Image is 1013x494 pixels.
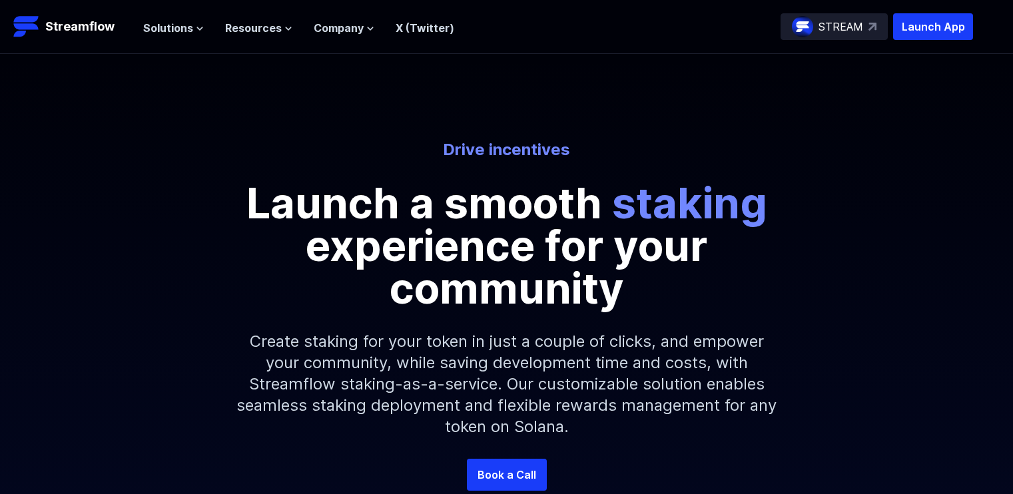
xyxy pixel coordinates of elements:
[143,20,193,36] span: Solutions
[868,23,876,31] img: top-right-arrow.svg
[13,13,40,40] img: Streamflow Logo
[396,21,454,35] a: X (Twitter)
[225,20,292,36] button: Resources
[143,20,204,36] button: Solutions
[314,20,364,36] span: Company
[781,13,888,40] a: STREAM
[612,177,767,228] span: staking
[207,182,807,310] p: Launch a smooth experience for your community
[819,19,863,35] p: STREAM
[138,139,876,160] p: Drive incentives
[220,310,793,459] p: Create staking for your token in just a couple of clicks, and empower your community, while savin...
[225,20,282,36] span: Resources
[45,17,115,36] p: Streamflow
[792,16,813,37] img: streamflow-logo-circle.png
[314,20,374,36] button: Company
[13,13,130,40] a: Streamflow
[467,459,547,491] a: Book a Call
[893,13,973,40] button: Launch App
